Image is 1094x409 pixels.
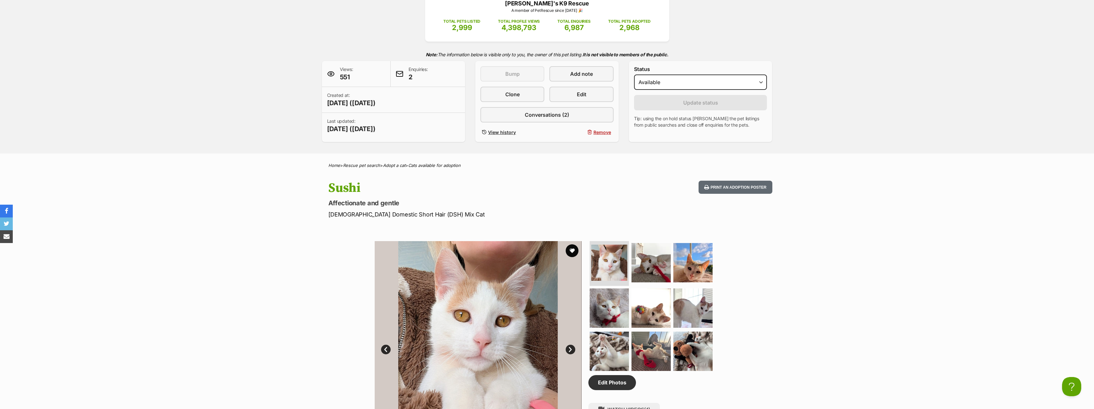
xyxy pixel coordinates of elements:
[634,95,767,110] button: Update status
[525,111,569,119] span: Conversations (2)
[505,90,520,98] span: Clone
[570,70,593,78] span: Add note
[583,52,669,57] strong: It is not visible to members of the public.
[590,332,629,371] img: Photo of Sushi
[480,66,544,82] button: Bump
[501,23,536,32] span: 4,398,793
[381,345,391,354] a: Prev
[328,163,340,168] a: Home
[328,199,599,208] p: Affectionate and gentle
[699,181,772,194] button: Print an adoption poster
[593,129,611,136] span: Remove
[608,19,651,24] p: TOTAL PETS ADOPTED
[673,288,713,328] img: Photo of Sushi
[1062,377,1081,396] iframe: Help Scout Beacon - Open
[549,87,613,102] a: Edit
[634,115,767,128] p: Tip: using the on hold status [PERSON_NAME] the pet listings from public searches and close off e...
[631,243,671,282] img: Photo of Sushi
[566,244,578,257] button: favourite
[564,23,584,32] span: 6,987
[566,345,575,354] a: Next
[673,243,713,282] img: Photo of Sushi
[619,23,639,32] span: 2,968
[327,118,376,133] p: Last updated:
[480,128,544,137] a: View history
[443,19,480,24] p: TOTAL PETS LISTED
[634,66,767,72] label: Status
[452,23,472,32] span: 2,999
[340,66,353,82] p: Views:
[683,99,718,106] span: Update status
[426,52,438,57] strong: Note:
[505,70,520,78] span: Bump
[312,163,782,168] div: > > >
[590,288,629,328] img: Photo of Sushi
[591,245,627,281] img: Photo of Sushi
[480,107,614,122] a: Conversations (2)
[327,124,376,133] span: [DATE] ([DATE])
[383,163,405,168] a: Adopt a cat
[631,332,671,371] img: Photo of Sushi
[340,73,353,82] span: 551
[327,98,376,107] span: [DATE] ([DATE])
[343,163,380,168] a: Rescue pet search
[498,19,540,24] p: TOTAL PROFILE VIEWS
[327,92,376,107] p: Created at:
[673,332,713,371] img: Photo of Sushi
[322,48,772,61] p: The information below is visible only to you, the owner of this pet listing.
[557,19,590,24] p: TOTAL ENQUIRIES
[588,375,636,390] a: Edit Photos
[480,87,544,102] a: Clone
[577,90,586,98] span: Edit
[488,129,516,136] span: View history
[631,288,671,328] img: Photo of Sushi
[549,128,613,137] button: Remove
[328,181,599,195] h1: Sushi
[328,210,599,219] p: [DEMOGRAPHIC_DATA] Domestic Short Hair (DSH) Mix Cat
[409,66,428,82] p: Enquiries:
[408,163,461,168] a: Cats available for adoption
[549,66,613,82] a: Add note
[435,8,660,13] p: A member of PetRescue since [DATE] 🎉
[409,73,428,82] span: 2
